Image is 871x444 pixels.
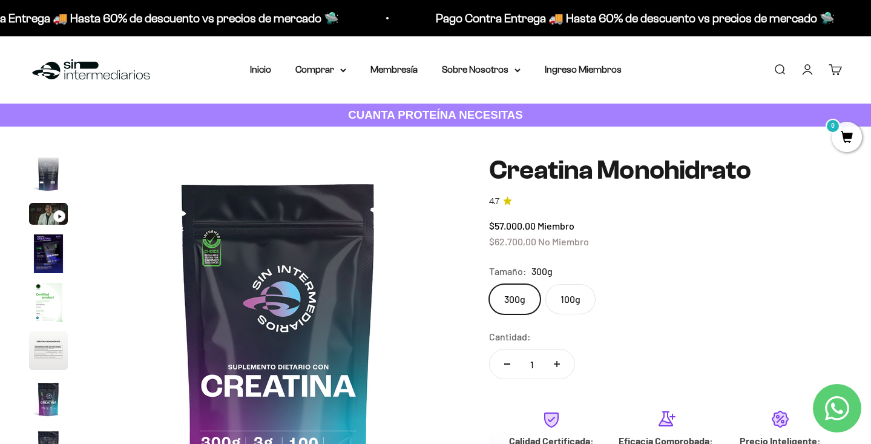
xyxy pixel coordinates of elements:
[29,331,68,374] button: Ir al artículo 6
[29,203,68,228] button: Ir al artículo 3
[442,62,521,78] summary: Sobre Nosotros
[250,64,271,75] a: Inicio
[434,8,833,28] p: Pago Contra Entrega 🚚 Hasta 60% de descuento vs precios de mercado 🛸
[489,329,531,345] label: Cantidad:
[29,154,68,193] img: Creatina Monohidrato
[490,350,525,379] button: Reducir cantidad
[489,156,842,185] h1: Creatina Monohidrato
[29,283,68,325] button: Ir al artículo 5
[29,154,68,197] button: Ir al artículo 2
[489,195,499,208] span: 4.7
[489,195,842,208] a: 4.74.7 de 5.0 estrellas
[29,234,68,277] button: Ir al artículo 4
[537,220,574,231] span: Miembro
[832,131,862,145] a: 0
[29,380,68,422] button: Ir al artículo 7
[826,119,840,133] mark: 0
[29,380,68,419] img: Creatina Monohidrato
[538,236,589,247] span: No Miembro
[29,331,68,370] img: Creatina Monohidrato
[531,263,553,279] span: 300g
[489,263,527,279] legend: Tamaño:
[348,108,523,121] strong: CUANTA PROTEÍNA NECESITAS
[489,236,536,247] span: $62.700,00
[29,234,68,273] img: Creatina Monohidrato
[545,64,622,75] a: Ingreso Miembros
[295,62,346,78] summary: Comprar
[370,64,418,75] a: Membresía
[489,220,536,231] span: $57.000,00
[539,350,574,379] button: Aumentar cantidad
[29,283,68,322] img: Creatina Monohidrato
